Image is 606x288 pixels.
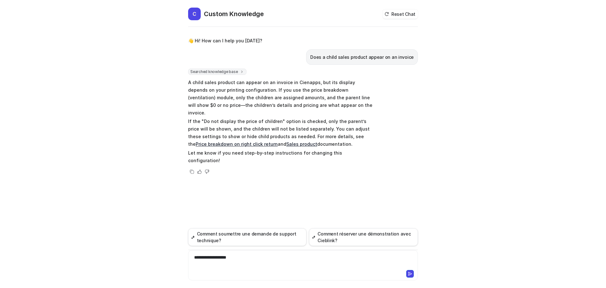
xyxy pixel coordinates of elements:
button: Comment soumettre une demande de support technique? [188,228,306,246]
p: 👋 Hi! How can I help you [DATE]? [188,37,262,45]
h2: Custom Knowledge [204,9,264,18]
p: A child sales product can appear on an invoice in Cienapps, but its display depends on your print... [188,79,373,117]
a: Sales product [286,141,317,147]
p: Does a child sales product appear on an invoice [310,53,414,61]
p: If the "Do not display the price of children" option is checked, only the parent’s price will be ... [188,118,373,148]
span: C [188,8,201,20]
p: Let me know if you need step-by-step instructions for changing this configuration! [188,149,373,164]
button: Comment réserver une démonstration avec Cieblink? [309,228,418,246]
button: Reset Chat [383,9,418,19]
a: Price breakdown on right click return [196,141,278,147]
span: Searched knowledge base [188,69,247,75]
